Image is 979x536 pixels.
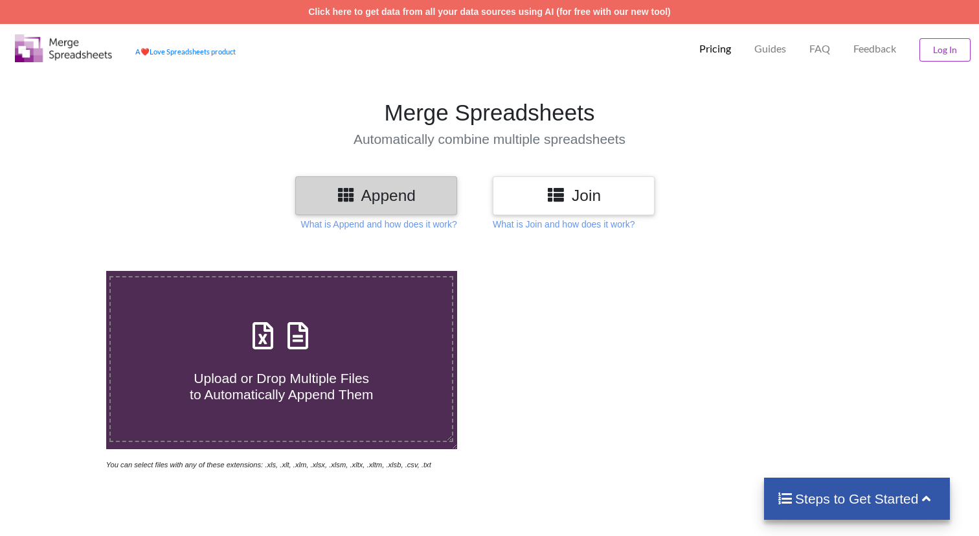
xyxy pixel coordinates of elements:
p: What is Join and how does it work? [493,218,635,231]
i: You can select files with any of these extensions: .xls, .xlt, .xlm, .xlsx, .xlsm, .xltx, .xltm, ... [106,461,431,469]
span: Feedback [853,43,896,54]
a: AheartLove Spreadsheets product [135,47,236,56]
h4: Steps to Get Started [777,491,937,507]
img: Logo.png [15,34,112,62]
p: FAQ [809,42,830,56]
span: heart [141,47,150,56]
button: Log In [919,38,971,62]
a: Click here to get data from all your data sources using AI (for free with our new tool) [308,6,671,17]
h3: Join [502,186,645,205]
p: Pricing [699,42,731,56]
span: Upload or Drop Multiple Files to Automatically Append Them [190,371,373,402]
p: What is Append and how does it work? [301,218,457,231]
h3: Append [305,186,447,205]
p: Guides [754,42,786,56]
